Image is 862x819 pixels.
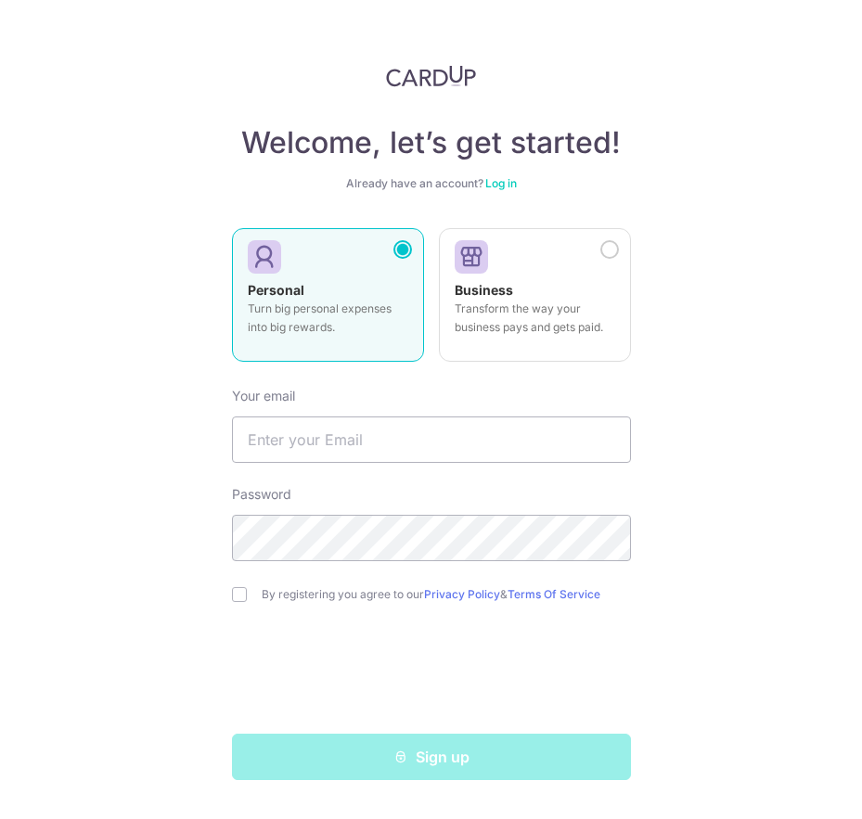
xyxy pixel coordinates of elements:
input: Enter your Email [232,416,631,463]
a: Privacy Policy [424,587,500,601]
iframe: reCAPTCHA [290,639,573,711]
p: Turn big personal expenses into big rewards. [248,300,408,337]
a: Log in [485,176,517,190]
a: Personal Turn big personal expenses into big rewards. [232,228,424,373]
img: CardUp Logo [386,65,477,87]
label: Your email [232,387,295,405]
a: Terms Of Service [508,587,600,601]
p: Transform the way your business pays and gets paid. [455,300,615,337]
div: Already have an account? [232,176,631,191]
strong: Business [455,282,513,298]
h4: Welcome, let’s get started! [232,124,631,161]
a: Business Transform the way your business pays and gets paid. [439,228,631,373]
label: Password [232,485,291,504]
strong: Personal [248,282,304,298]
label: By registering you agree to our & [262,587,631,602]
